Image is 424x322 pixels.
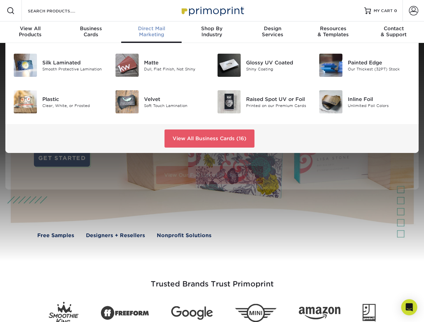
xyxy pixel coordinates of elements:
[2,302,57,320] iframe: Google Customer Reviews
[179,3,246,18] img: Primoprint
[242,25,303,38] div: Services
[303,25,363,32] span: Resources
[171,306,213,320] img: Google
[27,7,93,15] input: SEARCH PRODUCTS.....
[394,8,397,13] span: 0
[164,129,254,148] a: View All Business Cards (16)
[242,21,303,43] a: DesignServices
[374,8,393,14] span: MY CART
[299,307,340,320] img: Amazon
[182,25,242,38] div: Industry
[303,21,363,43] a: Resources& Templates
[401,299,417,315] div: Open Intercom Messenger
[121,25,182,32] span: Direct Mail
[60,21,121,43] a: BusinessCards
[156,166,263,184] a: View Our Full List of Products (28)
[303,25,363,38] div: & Templates
[121,21,182,43] a: Direct MailMarketing
[363,304,376,322] img: Goodwill
[60,25,121,32] span: Business
[16,264,409,297] h3: Trusted Brands Trust Primoprint
[60,25,121,38] div: Cards
[242,25,303,32] span: Design
[182,25,242,32] span: Shop By
[182,21,242,43] a: Shop ByIndustry
[121,25,182,38] div: Marketing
